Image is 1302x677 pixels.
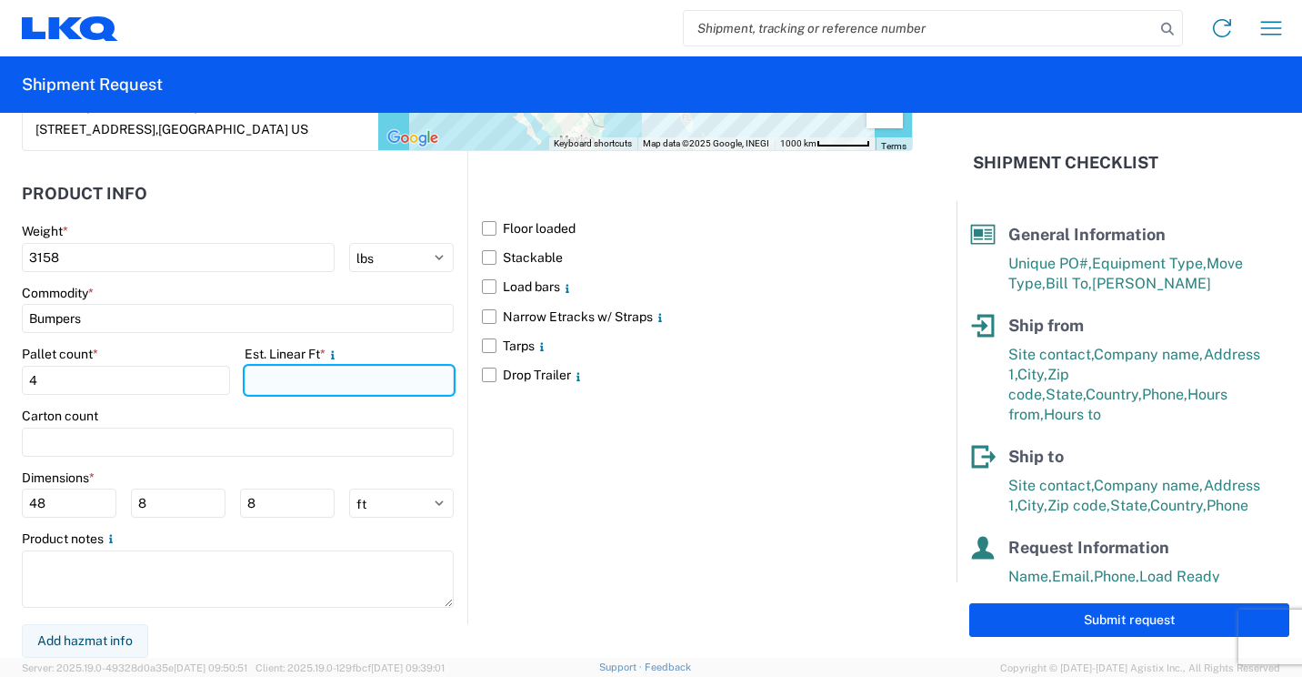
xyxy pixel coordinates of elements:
[383,126,443,150] img: Google
[1008,225,1166,244] span: General Information
[599,662,645,672] a: Support
[255,662,445,673] span: Client: 2025.19.0-129fbcf
[881,141,906,151] a: Terms
[1110,497,1150,514] span: State,
[1052,568,1094,585] span: Email,
[684,11,1155,45] input: Shipment, tracking or reference number
[645,662,691,672] a: Feedback
[1094,346,1204,363] span: Company name,
[969,603,1289,637] button: Submit request
[1000,660,1280,676] span: Copyright © [DATE]-[DATE] Agistix Inc., All Rights Reserved
[482,214,913,243] label: Floor loaded
[973,152,1158,174] h2: Shipment Checklist
[383,126,443,150] a: Open this area in Google Maps (opens a new window)
[1017,366,1047,383] span: City,
[1086,386,1142,403] span: Country,
[482,331,913,360] label: Tarps
[174,662,247,673] span: [DATE] 09:50:51
[482,302,913,331] label: Narrow Etracks w/ Straps
[1092,255,1207,272] span: Equipment Type,
[1008,316,1084,335] span: Ship from
[1008,568,1052,585] span: Name,
[1044,406,1101,423] span: Hours to
[482,272,913,301] label: Load bars
[22,74,163,96] h2: Shipment Request
[1008,255,1092,272] span: Unique PO#,
[643,138,769,148] span: Map data ©2025 Google, INEGI
[1207,497,1248,514] span: Phone
[22,285,94,301] label: Commodity
[22,346,98,362] label: Pallet count
[131,489,225,518] input: W
[1008,538,1169,557] span: Request Information
[1008,346,1094,363] span: Site contact,
[35,122,158,136] span: [STREET_ADDRESS],
[1150,497,1207,514] span: Country,
[554,137,632,150] button: Keyboard shortcuts
[1094,477,1204,494] span: Company name,
[1046,386,1086,403] span: State,
[158,122,308,136] span: [GEOGRAPHIC_DATA] US
[22,530,118,547] label: Product notes
[22,408,98,424] label: Carton count
[22,470,95,486] label: Dimensions
[22,185,147,203] h2: Product Info
[22,489,116,518] input: L
[371,662,445,673] span: [DATE] 09:39:01
[240,489,335,518] input: H
[1008,447,1064,466] span: Ship to
[245,346,340,362] label: Est. Linear Ft
[22,662,247,673] span: Server: 2025.19.0-49328d0a35e
[1008,477,1094,494] span: Site contact,
[1047,497,1110,514] span: Zip code,
[1094,568,1139,585] span: Phone,
[1142,386,1187,403] span: Phone,
[482,360,913,389] label: Drop Trailer
[1092,275,1211,292] span: [PERSON_NAME]
[780,138,816,148] span: 1000 km
[1046,275,1092,292] span: Bill To,
[22,624,148,658] button: Add hazmat info
[22,223,68,239] label: Weight
[775,137,876,150] button: Map Scale: 1000 km per 55 pixels
[1017,497,1047,514] span: City,
[482,243,913,272] label: Stackable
